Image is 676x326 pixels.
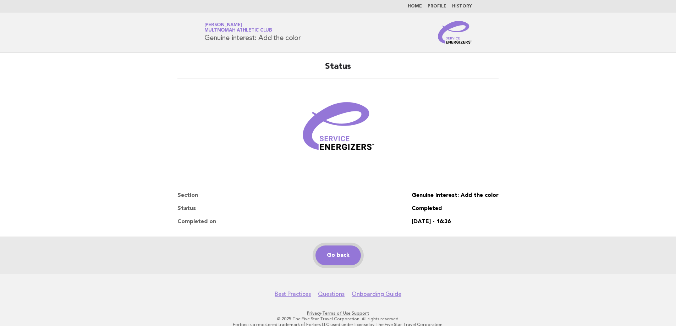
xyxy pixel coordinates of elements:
[204,23,272,33] a: [PERSON_NAME]Multnomah Athletic Club
[121,310,555,316] p: · ·
[412,202,499,215] dd: Completed
[352,291,401,298] a: Onboarding Guide
[177,215,412,228] dt: Completed on
[275,291,311,298] a: Best Practices
[177,202,412,215] dt: Status
[307,311,321,316] a: Privacy
[452,4,472,9] a: History
[318,291,345,298] a: Questions
[438,21,472,44] img: Service Energizers
[408,4,422,9] a: Home
[412,189,499,202] dd: Genuine interest: Add the color
[296,87,381,172] img: Verified
[315,245,361,265] a: Go back
[412,215,499,228] dd: [DATE] - 16:36
[322,311,351,316] a: Terms of Use
[204,23,301,42] h1: Genuine interest: Add the color
[177,189,412,202] dt: Section
[204,28,272,33] span: Multnomah Athletic Club
[352,311,369,316] a: Support
[121,316,555,322] p: © 2025 The Five Star Travel Corporation. All rights reserved.
[177,61,499,78] h2: Status
[428,4,446,9] a: Profile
